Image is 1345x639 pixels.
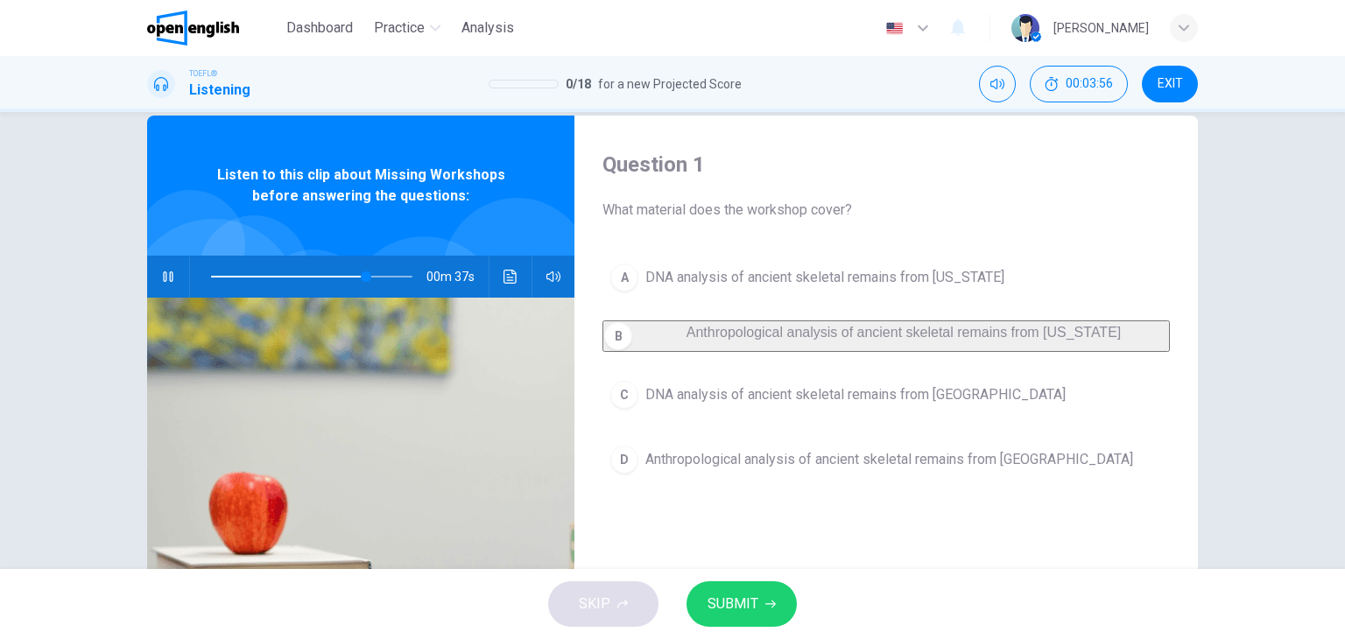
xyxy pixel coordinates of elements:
[610,263,638,291] div: A
[645,384,1066,405] span: DNA analysis of ancient skeletal remains from [GEOGRAPHIC_DATA]
[279,12,360,44] button: Dashboard
[602,320,1170,352] button: BAnthropological analysis of ancient skeletal remains from [US_STATE]
[645,449,1133,470] span: Anthropological analysis of ancient skeletal remains from [GEOGRAPHIC_DATA]
[602,256,1170,299] button: ADNA analysis of ancient skeletal remains from [US_STATE]
[1011,14,1039,42] img: Profile picture
[979,66,1016,102] div: Mute
[426,256,489,298] span: 00m 37s
[496,256,525,298] button: Click to see the audio transcription
[687,325,1122,340] span: Anthropological analysis of ancient skeletal remains from [US_STATE]
[147,11,279,46] a: OpenEnglish logo
[602,438,1170,481] button: DAnthropological analysis of ancient skeletal remains from [GEOGRAPHIC_DATA]
[687,581,797,627] button: SUBMIT
[1053,18,1149,39] div: [PERSON_NAME]
[147,11,239,46] img: OpenEnglish logo
[1158,77,1183,91] span: EXIT
[189,67,217,80] span: TOEFL®
[461,18,514,39] span: Analysis
[367,12,447,44] button: Practice
[602,200,1170,221] span: What material does the workshop cover?
[1142,66,1198,102] button: EXIT
[604,322,632,350] div: B
[454,12,521,44] button: Analysis
[645,267,1004,288] span: DNA analysis of ancient skeletal remains from [US_STATE]
[610,381,638,409] div: C
[1030,66,1128,102] div: Hide
[1066,77,1113,91] span: 00:03:56
[189,80,250,101] h1: Listening
[884,22,905,35] img: en
[204,165,518,207] span: Listen to this clip about Missing Workshops before answering the questions:
[598,74,742,95] span: for a new Projected Score
[708,592,758,616] span: SUBMIT
[286,18,353,39] span: Dashboard
[374,18,425,39] span: Practice
[602,151,1170,179] h4: Question 1
[1030,66,1128,102] button: 00:03:56
[566,74,591,95] span: 0 / 18
[602,373,1170,417] button: CDNA analysis of ancient skeletal remains from [GEOGRAPHIC_DATA]
[610,446,638,474] div: D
